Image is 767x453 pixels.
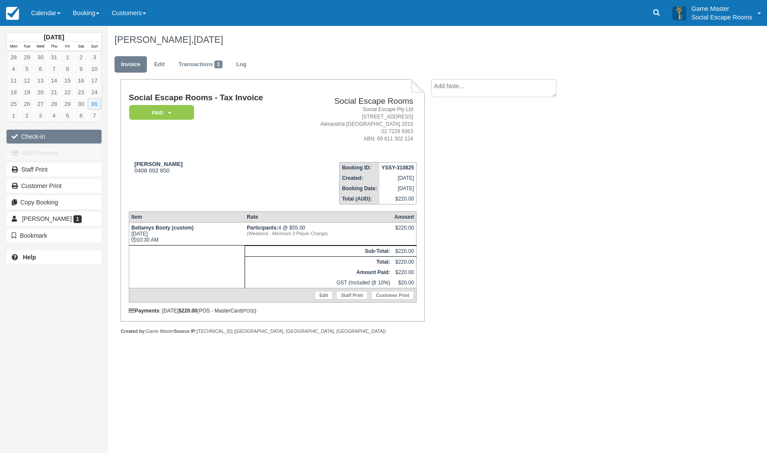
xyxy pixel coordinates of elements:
[392,267,417,278] td: $220.00
[61,63,74,75] a: 8
[61,86,74,98] a: 22
[245,211,392,222] th: Rate
[61,110,74,121] a: 5
[61,51,74,63] a: 1
[242,308,255,313] small: (POS)
[34,51,47,63] a: 30
[247,225,278,231] strong: Participants
[88,42,101,51] th: Sun
[115,56,147,73] a: Invoice
[6,146,102,160] button: Add Payment
[379,183,417,194] td: [DATE]
[74,86,88,98] a: 23
[172,56,229,73] a: Transactions1
[129,161,294,174] div: 0408 002 850
[121,328,424,335] div: Game Master [TECHNICAL_ID] ([GEOGRAPHIC_DATA], [GEOGRAPHIC_DATA], [GEOGRAPHIC_DATA])
[61,98,74,110] a: 29
[129,105,191,121] a: Paid
[340,173,379,183] th: Created:
[214,61,223,68] span: 1
[7,86,20,98] a: 18
[129,93,294,102] h1: Social Escape Rooms - Tax Invoice
[88,51,101,63] a: 3
[131,225,194,231] strong: Bellamys Booty (custom)
[129,308,159,314] strong: Payments
[245,278,392,288] td: GST (Included @ 10%)
[7,63,20,75] a: 4
[7,51,20,63] a: 28
[392,246,417,256] td: $220.00
[6,212,102,226] a: [PERSON_NAME] 1
[247,231,390,236] em: (Weekend - Minimum 3 Player Charge)
[297,106,413,143] address: Social Escape Pty Ltd [STREET_ADDRESS] Alexandria [GEOGRAPHIC_DATA] 2015 02 7228 9363 ABN: 69 611...
[392,211,417,222] th: Amount
[20,42,34,51] th: Tue
[74,110,88,121] a: 6
[6,179,102,193] a: Customer Print
[174,329,197,334] strong: Source IP:
[134,161,183,167] strong: [PERSON_NAME]
[115,35,677,45] h1: [PERSON_NAME],
[7,75,20,86] a: 11
[47,98,60,110] a: 28
[88,86,101,98] a: 24
[382,165,414,171] strong: YSSY-310825
[336,291,368,300] a: Staff Print
[129,211,245,222] th: Item
[6,7,19,20] img: checkfront-main-nav-mini-logo.png
[691,13,752,22] p: Social Escape Rooms
[392,256,417,267] td: $220.00
[6,229,102,242] button: Bookmark
[73,215,82,223] span: 1
[297,97,413,106] h2: Social Escape Rooms
[148,56,171,73] a: Edit
[20,75,34,86] a: 12
[44,34,64,41] strong: [DATE]
[47,51,60,63] a: 31
[315,291,333,300] a: Edit
[178,308,197,314] strong: $220.00
[74,63,88,75] a: 9
[88,98,101,110] a: 31
[34,110,47,121] a: 3
[7,98,20,110] a: 25
[129,308,417,314] div: : [DATE] (POS - MasterCard )
[74,98,88,110] a: 30
[74,42,88,51] th: Sat
[230,56,253,73] a: Log
[20,98,34,110] a: 26
[340,183,379,194] th: Booking Date:
[22,215,72,222] span: [PERSON_NAME]
[672,6,686,20] img: A3
[7,110,20,121] a: 1
[34,42,47,51] th: Wed
[7,42,20,51] th: Mon
[691,4,752,13] p: Game Master
[47,110,60,121] a: 4
[395,225,414,238] div: $220.00
[129,222,245,245] td: [DATE] 10:30 AM
[20,63,34,75] a: 5
[34,63,47,75] a: 6
[194,34,223,45] span: [DATE]
[340,162,379,173] th: Booking ID:
[74,51,88,63] a: 2
[392,278,417,288] td: $20.00
[129,105,194,120] em: Paid
[34,86,47,98] a: 20
[20,86,34,98] a: 19
[20,110,34,121] a: 2
[245,256,392,267] th: Total:
[88,110,101,121] a: 7
[61,75,74,86] a: 15
[6,250,102,264] a: Help
[245,246,392,256] th: Sub-Total:
[88,63,101,75] a: 10
[379,173,417,183] td: [DATE]
[340,194,379,204] th: Total (AUD):
[6,130,102,144] button: Check-in
[20,51,34,63] a: 29
[34,98,47,110] a: 27
[74,75,88,86] a: 16
[121,329,146,334] strong: Created by:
